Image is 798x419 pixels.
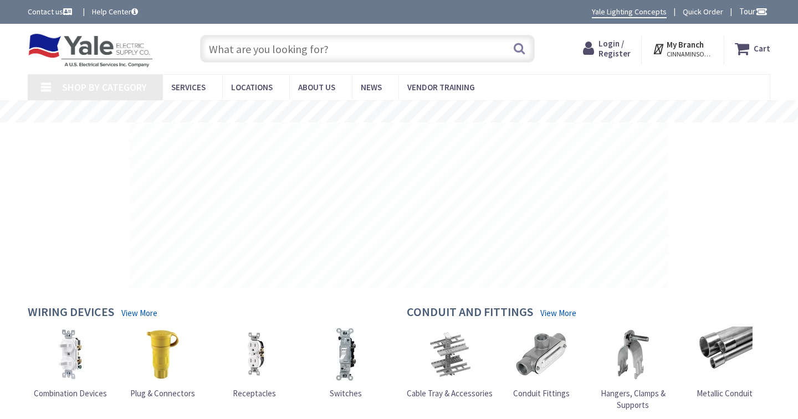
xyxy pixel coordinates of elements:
img: Cable Tray & Accessories [422,327,477,382]
h4: Conduit and Fittings [407,305,533,321]
img: Plug & Connectors [135,327,190,382]
a: Plug & Connectors Plug & Connectors [130,327,195,399]
img: Metallic Conduit [697,327,753,382]
a: Hangers, Clamps & Supports Hangers, Clamps & Supports [590,327,676,411]
img: Combination Devices [43,327,98,382]
div: My Branch CINNAMINSON, [GEOGRAPHIC_DATA] [652,39,714,59]
img: Conduit Fittings [514,327,569,382]
a: Cable Tray & Accessories Cable Tray & Accessories [407,327,493,399]
span: Login / Register [598,38,631,59]
a: Login / Register [583,39,631,59]
a: Conduit Fittings Conduit Fittings [513,327,570,399]
span: Cable Tray & Accessories [407,388,493,399]
a: View More [121,307,157,319]
span: Combination Devices [34,388,107,399]
a: Contact us [28,6,74,17]
span: Hangers, Clamps & Supports [601,388,666,410]
input: What are you looking for? [200,35,535,63]
a: Receptacles Receptacles [227,327,282,399]
span: Services [171,82,206,92]
span: Tour [739,6,768,17]
span: Conduit Fittings [513,388,570,399]
span: Vendor Training [407,82,475,92]
a: Quick Order [683,6,723,17]
a: Switches Switches [318,327,374,399]
span: News [361,82,382,92]
a: Metallic Conduit Metallic Conduit [697,327,753,399]
img: Switches [318,327,374,382]
a: View More [540,307,576,319]
strong: Cart [754,39,770,59]
span: Locations [231,82,273,92]
span: Shop By Category [62,81,147,94]
img: Receptacles [227,327,282,382]
strong: My Branch [667,39,704,50]
span: About Us [298,82,335,92]
span: Switches [330,388,362,399]
span: Metallic Conduit [697,388,753,399]
a: Cart [735,39,770,59]
img: Hangers, Clamps & Supports [605,327,661,382]
span: Plug & Connectors [130,388,195,399]
span: CINNAMINSON, [GEOGRAPHIC_DATA] [667,50,714,59]
h4: Wiring Devices [28,305,114,321]
a: Combination Devices Combination Devices [34,327,107,399]
img: Yale Electric Supply Co. [28,33,153,68]
span: Receptacles [233,388,276,399]
a: Yale Lighting Concepts [592,6,667,18]
a: Help Center [92,6,138,17]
